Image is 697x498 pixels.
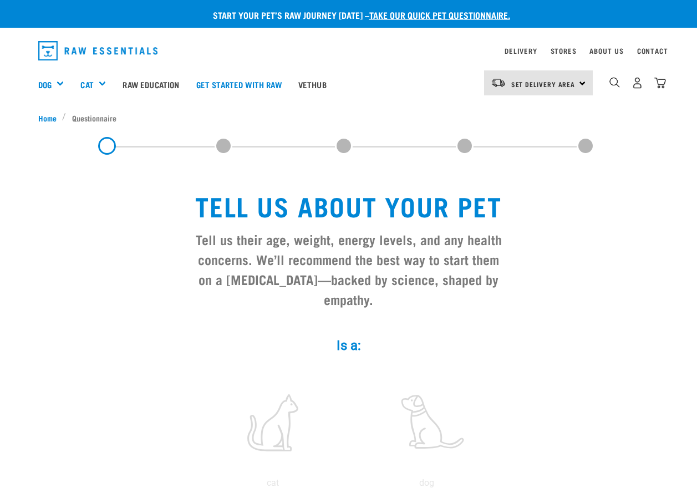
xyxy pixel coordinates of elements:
a: Vethub [290,62,335,106]
span: Set Delivery Area [511,82,576,86]
img: home-icon@2x.png [654,77,666,89]
a: Delivery [505,49,537,53]
img: Raw Essentials Logo [38,41,158,60]
a: Raw Education [114,62,187,106]
nav: dropdown navigation [29,37,668,65]
img: van-moving.png [491,78,506,88]
nav: breadcrumbs [38,112,659,124]
a: About Us [589,49,623,53]
a: Get started with Raw [188,62,290,106]
img: home-icon-1@2x.png [609,77,620,88]
p: dog [352,476,502,490]
label: Is a: [182,336,515,355]
a: Cat [80,78,93,91]
a: take our quick pet questionnaire. [369,12,510,17]
p: cat [198,476,348,490]
a: Home [38,112,63,124]
h1: Tell us about your pet [191,190,506,220]
a: Contact [637,49,668,53]
h3: Tell us their age, weight, energy levels, and any health concerns. We’ll recommend the best way t... [191,229,506,309]
a: Stores [551,49,577,53]
a: Dog [38,78,52,91]
img: user.png [632,77,643,89]
span: Home [38,112,57,124]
